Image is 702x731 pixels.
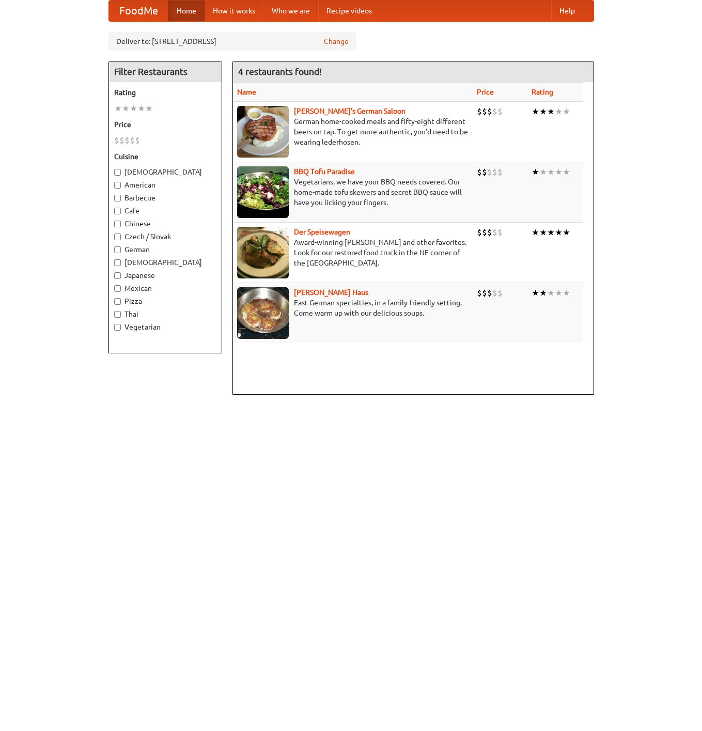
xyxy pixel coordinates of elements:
[492,227,497,238] li: $
[114,221,121,227] input: Chinese
[130,103,137,114] li: ★
[563,106,570,117] li: ★
[114,167,216,177] label: [DEMOGRAPHIC_DATA]
[114,234,121,240] input: Czech / Slovak
[539,106,547,117] li: ★
[114,298,121,305] input: Pizza
[497,287,503,299] li: $
[114,193,216,203] label: Barbecue
[114,231,216,242] label: Czech / Slovak
[532,106,539,117] li: ★
[108,32,356,51] div: Deliver to: [STREET_ADDRESS]
[555,106,563,117] li: ★
[532,166,539,178] li: ★
[532,227,539,238] li: ★
[119,135,124,146] li: $
[168,1,205,21] a: Home
[563,227,570,238] li: ★
[114,151,216,162] h5: Cuisine
[294,228,350,236] a: Der Speisewagen
[237,116,469,147] p: German home-cooked meals and fifty-eight different beers on tap. To get more authentic, you'd nee...
[114,259,121,266] input: [DEMOGRAPHIC_DATA]
[122,103,130,114] li: ★
[114,180,216,190] label: American
[114,244,216,255] label: German
[482,287,487,299] li: $
[487,287,492,299] li: $
[114,246,121,253] input: German
[135,135,140,146] li: $
[114,322,216,332] label: Vegetarian
[114,169,121,176] input: [DEMOGRAPHIC_DATA]
[497,106,503,117] li: $
[114,296,216,306] label: Pizza
[237,177,469,208] p: Vegetarians, we have your BBQ needs covered. Our home-made tofu skewers and secret BBQ sauce will...
[487,227,492,238] li: $
[137,103,145,114] li: ★
[114,272,121,279] input: Japanese
[477,88,494,96] a: Price
[124,135,130,146] li: $
[547,287,555,299] li: ★
[539,287,547,299] li: ★
[547,106,555,117] li: ★
[114,103,122,114] li: ★
[477,227,482,238] li: $
[492,166,497,178] li: $
[145,103,153,114] li: ★
[263,1,318,21] a: Who we are
[563,287,570,299] li: ★
[532,88,553,96] a: Rating
[294,288,368,297] a: [PERSON_NAME] Haus
[130,135,135,146] li: $
[114,182,121,189] input: American
[114,119,216,130] h5: Price
[318,1,380,21] a: Recipe videos
[114,87,216,98] h5: Rating
[532,287,539,299] li: ★
[114,208,121,214] input: Cafe
[551,1,583,21] a: Help
[237,166,289,218] img: tofuparadise.jpg
[237,237,469,268] p: Award-winning [PERSON_NAME] and other favorites. Look for our restored food truck in the NE corne...
[114,219,216,229] label: Chinese
[114,324,121,331] input: Vegetarian
[109,1,168,21] a: FoodMe
[237,287,289,339] img: kohlhaus.jpg
[482,106,487,117] li: $
[482,227,487,238] li: $
[477,166,482,178] li: $
[205,1,263,21] a: How it works
[237,298,469,318] p: East German specialties, in a family-friendly setting. Come warm up with our delicious soups.
[237,106,289,158] img: esthers.jpg
[114,206,216,216] label: Cafe
[539,227,547,238] li: ★
[114,311,121,318] input: Thai
[497,166,503,178] li: $
[477,287,482,299] li: $
[497,227,503,238] li: $
[114,283,216,293] label: Mexican
[294,107,405,115] a: [PERSON_NAME]'s German Saloon
[555,287,563,299] li: ★
[238,67,322,76] ng-pluralize: 4 restaurants found!
[547,227,555,238] li: ★
[547,166,555,178] li: ★
[237,88,256,96] a: Name
[482,166,487,178] li: $
[492,106,497,117] li: $
[477,106,482,117] li: $
[487,106,492,117] li: $
[294,167,355,176] a: BBQ Tofu Paradise
[555,166,563,178] li: ★
[114,135,119,146] li: $
[487,166,492,178] li: $
[114,257,216,268] label: [DEMOGRAPHIC_DATA]
[237,227,289,278] img: speisewagen.jpg
[114,270,216,281] label: Japanese
[114,195,121,201] input: Barbecue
